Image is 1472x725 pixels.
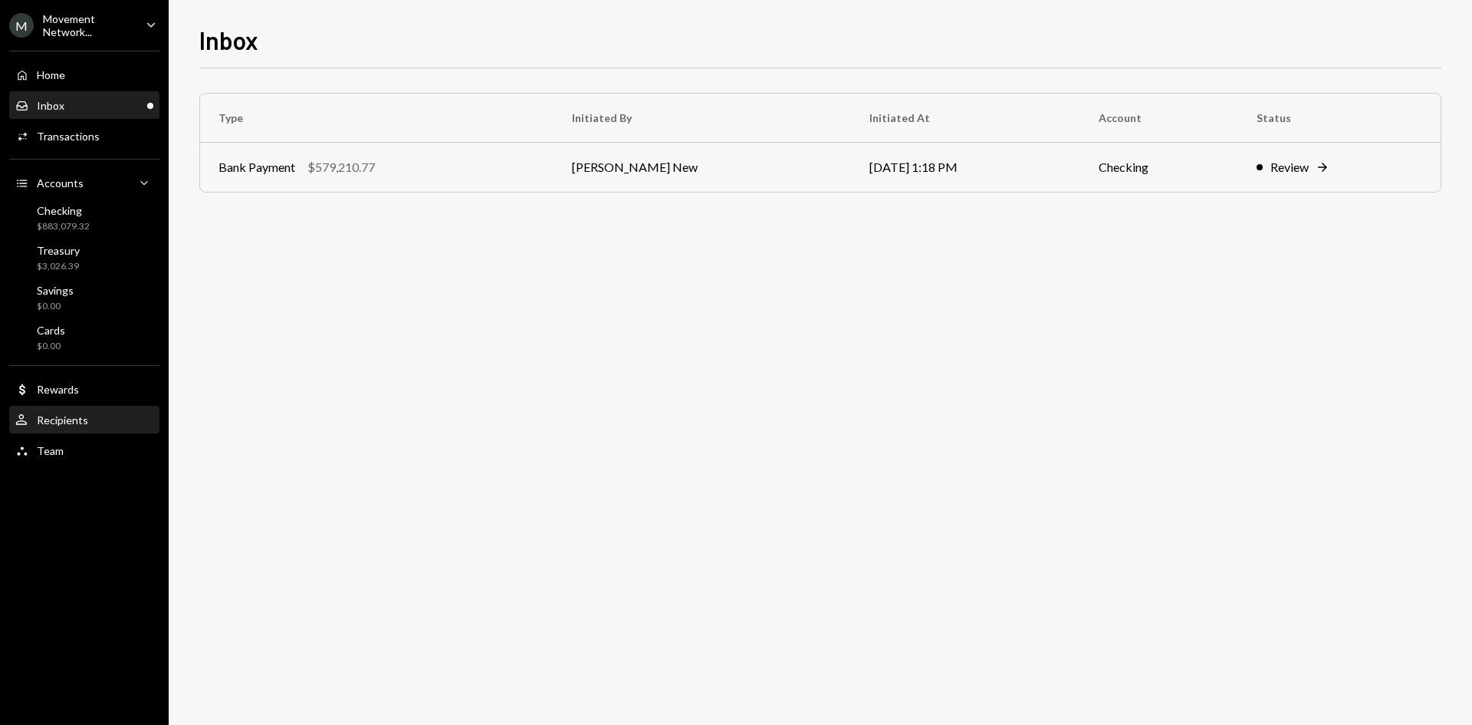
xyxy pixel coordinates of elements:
[37,324,65,337] div: Cards
[9,122,159,150] a: Transactions
[199,25,258,55] h1: Inbox
[1270,158,1309,176] div: Review
[37,176,84,189] div: Accounts
[9,239,159,276] a: Treasury$3,026.39
[307,158,375,176] div: $579,210.77
[9,169,159,196] a: Accounts
[554,143,851,192] td: [PERSON_NAME] New
[37,99,64,112] div: Inbox
[9,437,159,464] a: Team
[37,383,79,396] div: Rewards
[37,414,88,427] div: Recipients
[43,12,133,38] div: Movement Network...
[37,300,74,313] div: $0.00
[9,319,159,356] a: Cards$0.00
[851,143,1079,192] td: [DATE] 1:18 PM
[37,204,90,217] div: Checking
[9,91,159,119] a: Inbox
[37,68,65,81] div: Home
[9,279,159,316] a: Savings$0.00
[37,444,64,457] div: Team
[1080,143,1239,192] td: Checking
[9,61,159,88] a: Home
[37,284,74,297] div: Savings
[37,130,100,143] div: Transactions
[9,199,159,236] a: Checking$883,079.32
[37,220,90,233] div: $883,079.32
[9,406,159,433] a: Recipients
[37,340,65,353] div: $0.00
[1080,94,1239,143] th: Account
[9,375,159,403] a: Rewards
[200,94,554,143] th: Type
[37,244,80,257] div: Treasury
[9,13,34,38] div: M
[554,94,851,143] th: Initiated By
[37,260,80,273] div: $3,026.39
[1238,94,1441,143] th: Status
[219,158,295,176] div: Bank Payment
[851,94,1079,143] th: Initiated At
